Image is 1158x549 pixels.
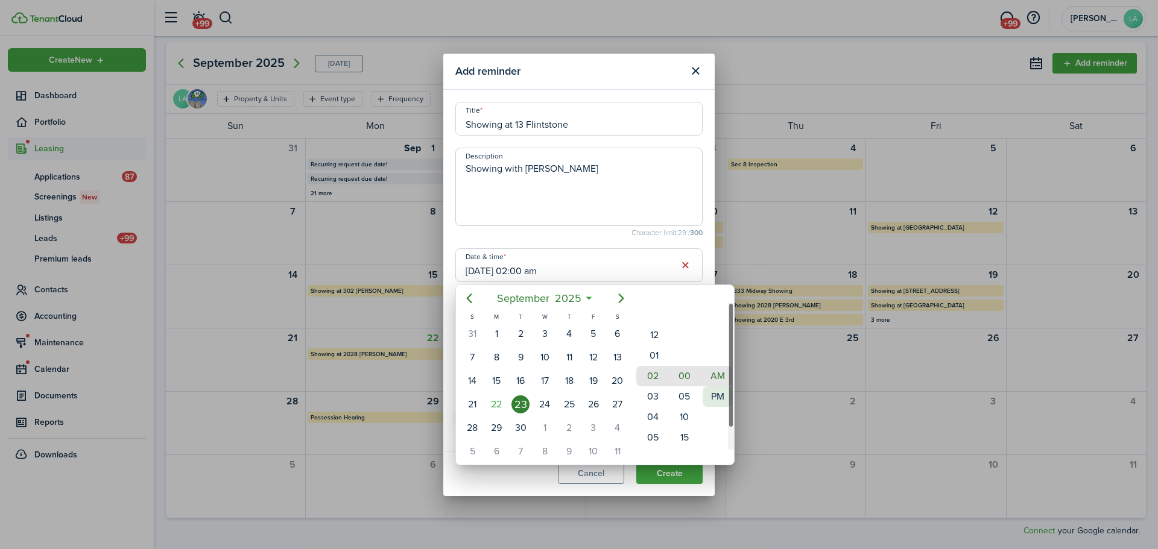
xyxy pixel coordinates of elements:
[560,442,578,460] div: Thursday, October 9, 2025
[489,287,589,309] mbsc-button: September2025
[487,372,505,390] div: Monday, September 15, 2025
[584,348,603,366] div: Friday, September 12, 2025
[487,325,505,343] div: Monday, September 1, 2025
[536,325,554,343] div: Wednesday, September 3, 2025
[636,345,666,366] mbsc-wheel-item: 01
[636,427,666,448] mbsc-wheel-item: 05
[609,419,627,437] div: Saturday, October 4, 2025
[508,312,533,322] div: T
[584,419,603,437] div: Friday, October 3, 2025
[460,312,484,322] div: S
[669,427,699,448] mbsc-wheel-item: 15
[552,287,584,309] span: 2025
[494,287,552,309] span: September
[533,312,557,322] div: W
[463,419,481,437] div: Sunday, September 28, 2025
[584,325,603,343] div: Friday, September 5, 2025
[560,372,578,390] div: Thursday, September 18, 2025
[487,442,505,460] div: Monday, October 6, 2025
[606,312,630,322] div: S
[536,395,554,413] div: Wednesday, September 24, 2025
[703,366,732,386] mbsc-wheel-item: AM
[584,372,603,390] div: Friday, September 19, 2025
[487,419,505,437] div: Monday, September 29, 2025
[609,286,633,310] mbsc-button: Next page
[536,442,554,460] div: Wednesday, October 8, 2025
[457,286,481,310] mbsc-button: Previous page
[609,325,627,343] div: Saturday, September 6, 2025
[609,442,627,460] div: Saturday, October 11, 2025
[536,348,554,366] div: Wednesday, September 10, 2025
[584,442,603,460] div: Friday, October 10, 2025
[487,348,505,366] div: Monday, September 8, 2025
[536,372,554,390] div: Wednesday, September 17, 2025
[584,395,603,413] div: Friday, September 26, 2025
[536,419,554,437] div: Wednesday, October 1, 2025
[511,442,530,460] div: Tuesday, October 7, 2025
[636,407,666,427] mbsc-wheel-item: 04
[636,325,666,345] mbsc-wheel-item: 12
[511,419,530,437] div: Tuesday, September 30, 2025
[703,386,732,407] mbsc-wheel-item: PM
[463,372,481,390] div: Sunday, September 14, 2025
[669,407,699,427] mbsc-wheel-item: 10
[511,395,530,413] div: Tuesday, September 23, 2025
[463,395,481,413] div: Sunday, September 21, 2025
[668,303,701,450] mbsc-wheel: Minute
[609,395,627,413] div: Saturday, September 27, 2025
[669,386,699,407] mbsc-wheel-item: 05
[463,442,481,460] div: Sunday, October 5, 2025
[511,372,530,390] div: Tuesday, September 16, 2025
[463,348,481,366] div: Sunday, September 7, 2025
[557,312,581,322] div: T
[560,325,578,343] div: Thursday, September 4, 2025
[581,312,606,322] div: F
[669,366,699,386] mbsc-wheel-item: 00
[487,395,505,413] div: Today, Monday, September 22, 2025
[484,312,508,322] div: M
[511,325,530,343] div: Tuesday, September 2, 2025
[609,348,627,366] div: Saturday, September 13, 2025
[560,395,578,413] div: Thursday, September 25, 2025
[636,386,666,407] mbsc-wheel-item: 03
[560,419,578,437] div: Thursday, October 2, 2025
[609,372,627,390] div: Saturday, September 20, 2025
[511,348,530,366] div: Tuesday, September 9, 2025
[634,303,668,450] mbsc-wheel: Hour
[560,348,578,366] div: Thursday, September 11, 2025
[636,366,666,386] mbsc-wheel-item: 02
[463,325,481,343] div: Sunday, August 31, 2025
